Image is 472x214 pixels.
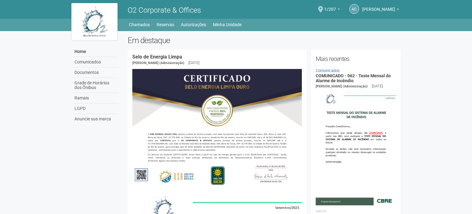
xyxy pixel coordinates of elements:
[349,4,359,14] a: AC
[73,78,118,93] a: Grade de Horários dos Ônibus
[73,46,118,57] a: Home
[316,89,396,205] img: COMUNICADO%20-%20062%20-%20Teste%20Mensal%20do%20Alarme%20de%20Inc%C3%AAndio.jpg
[128,6,201,14] span: O2 Corporate & Offices
[316,54,396,63] h2: Mais recentes
[71,3,118,40] img: logo.jpg
[73,114,118,124] a: Anuncie sua marca
[188,60,199,66] div: [DATE]
[129,20,150,29] a: Chamados
[316,68,340,73] a: Comunicados
[132,61,184,65] span: [PERSON_NAME] (Administração)
[362,1,395,12] span: Andréa Cunha
[324,8,340,13] a: 1/207
[324,1,336,12] span: 1/207
[316,208,396,214] li: Anexos
[213,20,242,29] a: Minha Unidade
[362,8,399,13] a: [PERSON_NAME]
[181,20,206,29] a: Autorizações
[73,103,118,114] a: LGPD
[73,57,118,67] a: Comunicados
[157,20,174,29] a: Reservas
[132,54,182,60] a: Selo de Energia Limpa
[73,67,118,78] a: Documentos
[316,84,368,88] span: [PERSON_NAME] (Administração)
[316,73,391,83] a: COMUNICADO - 062 - Teste Mensal do Alarme de Incêndio
[128,36,401,45] h2: Em destaque
[132,69,302,189] img: COMUNICADO%20-%20054%20-%20Selo%20de%20Energia%20Limpa%20-%20P%C3%A1g.%202.jpg
[372,83,383,89] div: [DATE]
[73,93,118,103] a: Ramais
